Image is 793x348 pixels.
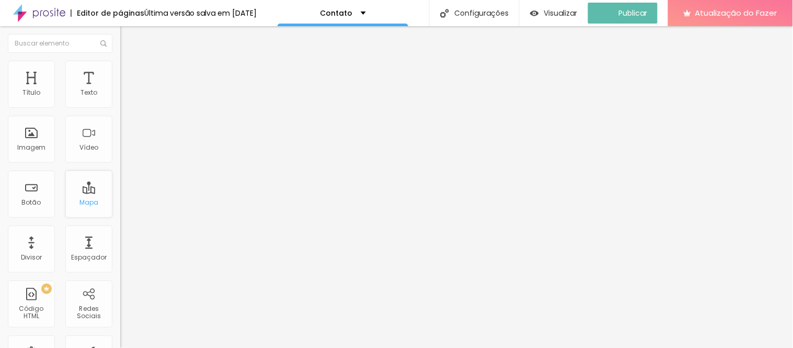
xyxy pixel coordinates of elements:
font: Divisor [21,253,42,262]
font: Título [22,88,40,97]
font: Imagem [17,143,45,152]
font: Contato [320,8,353,18]
input: Buscar elemento [8,34,112,53]
font: Espaçador [71,253,107,262]
font: Redes Sociais [77,304,101,320]
font: Vídeo [79,143,98,152]
font: Atualização do Fazer [695,7,777,18]
button: Publicar [588,3,658,24]
font: Visualizar [544,8,578,18]
font: Configurações [454,8,509,18]
button: Visualizar [520,3,588,24]
img: Ícone [440,9,449,18]
font: Botão [22,198,41,207]
img: view-1.svg [530,9,539,18]
iframe: Editor [120,26,793,348]
img: Ícone [100,40,107,47]
font: Última versão salva em [DATE] [144,8,257,18]
font: Publicar [619,8,648,18]
font: Editor de páginas [77,8,144,18]
font: Código HTML [19,304,44,320]
font: Mapa [79,198,98,207]
font: Texto [81,88,97,97]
